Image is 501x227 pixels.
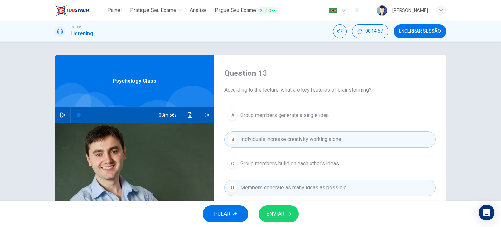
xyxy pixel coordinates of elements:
span: Group members generate a single idea [240,111,329,119]
span: 03m 56s [159,107,182,123]
span: 00:14:57 [365,29,383,34]
div: D [227,183,238,193]
a: Painel [104,5,125,17]
button: AGroup members generate a single idea [224,107,436,123]
button: DMembers generate as many ideas as possible [224,180,436,196]
span: Pratique seu exame [130,7,176,14]
h1: Listening [70,30,93,38]
span: Group members build on each other's ideas [240,160,339,168]
a: Análise [187,5,209,17]
div: A [227,110,238,121]
button: Análise [187,5,209,16]
div: [PERSON_NAME] [392,7,428,14]
div: Esconder [352,24,388,38]
a: EduSynch logo [55,4,104,17]
span: Individuals increase creativity working alone [240,136,341,143]
button: Painel [104,5,125,16]
img: EduSynch logo [55,4,89,17]
img: Profile picture [377,5,387,16]
button: CGroup members build on each other's ideas [224,155,436,172]
button: ENVIAR [259,205,299,222]
img: pt [329,8,337,13]
span: Encerrar Sessão [399,29,441,34]
span: According to the lecture, what are key features of brainstorming? [224,86,436,94]
h4: Question 13 [224,68,436,78]
span: Painel [107,7,122,14]
span: PULAR [214,209,230,219]
button: BIndividuals increase creativity working alone [224,131,436,148]
span: ENVIAR [266,209,284,219]
button: 00:14:57 [352,24,388,38]
span: Psychology Class [113,77,156,85]
span: Pague Seu Exame [215,7,278,15]
div: C [227,158,238,169]
div: Silenciar [333,24,347,38]
span: Members generate as many ideas as possible [240,184,347,192]
button: Clique para ver a transcrição do áudio [185,107,195,123]
div: Open Intercom Messenger [479,205,494,220]
button: Pague Seu Exame25% OFF [212,5,281,17]
span: TOEFL® [70,25,81,30]
button: Pratique seu exame [128,5,185,16]
div: B [227,134,238,145]
button: PULAR [203,205,248,222]
span: Análise [190,7,207,14]
span: 25% OFF [257,7,278,14]
button: Encerrar Sessão [394,24,446,38]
